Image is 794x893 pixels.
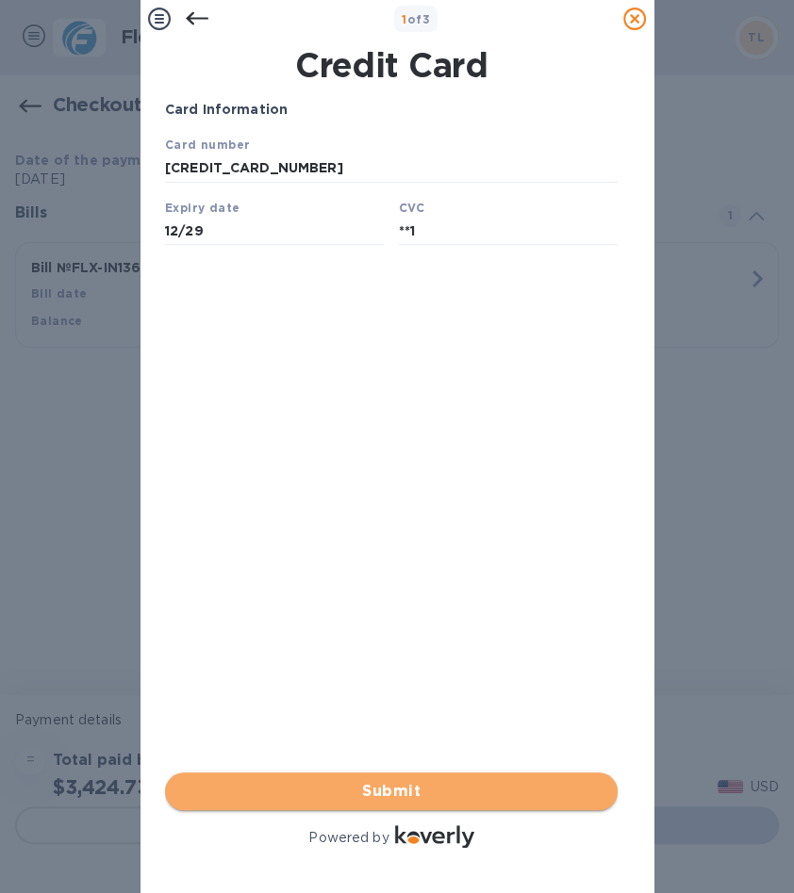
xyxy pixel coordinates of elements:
[395,825,474,848] img: Logo
[165,102,288,117] b: Card Information
[402,12,430,26] b: of 3
[308,828,389,848] p: Powered by
[157,45,625,85] h1: Credit Card
[180,780,603,803] span: Submit
[165,772,618,810] button: Submit
[402,12,406,26] span: 1
[165,135,618,247] iframe: Your browser does not support iframes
